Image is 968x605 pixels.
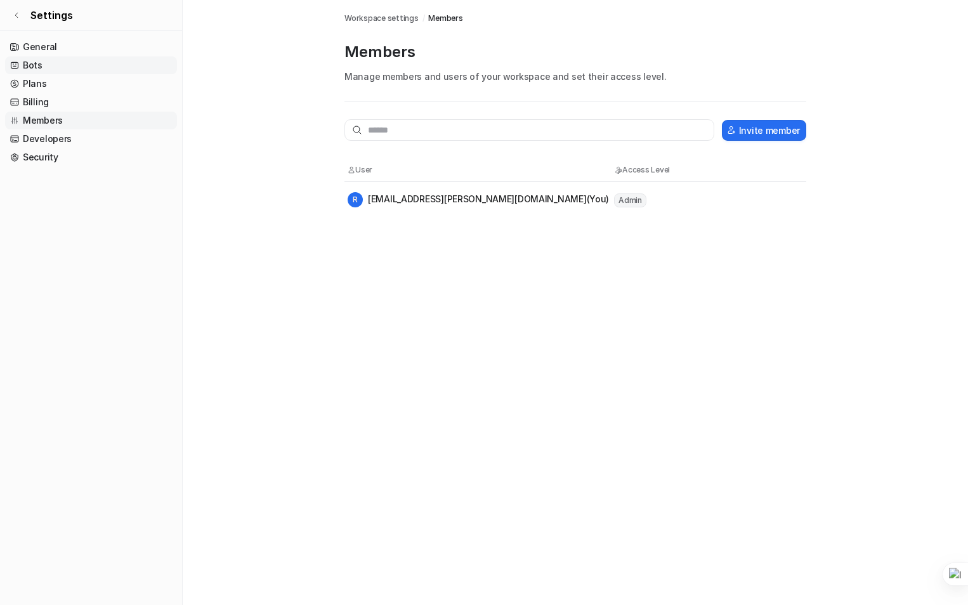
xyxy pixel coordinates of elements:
img: Access Level [614,166,622,174]
p: Manage members and users of your workspace and set their access level. [344,70,806,83]
a: Developers [5,130,177,148]
div: [EMAIL_ADDRESS][PERSON_NAME][DOMAIN_NAME] (You) [348,192,609,207]
button: Invite member [722,120,806,141]
th: Access Level [613,164,728,176]
span: Settings [30,8,73,23]
span: / [422,13,425,24]
span: R [348,192,363,207]
a: Members [5,112,177,129]
a: Members [428,13,462,24]
img: User [348,166,355,174]
a: Plans [5,75,177,93]
th: User [347,164,613,176]
span: Admin [614,193,646,207]
a: Bots [5,56,177,74]
a: Security [5,148,177,166]
a: General [5,38,177,56]
p: Members [344,42,806,62]
a: Billing [5,93,177,111]
a: Workspace settings [344,13,419,24]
